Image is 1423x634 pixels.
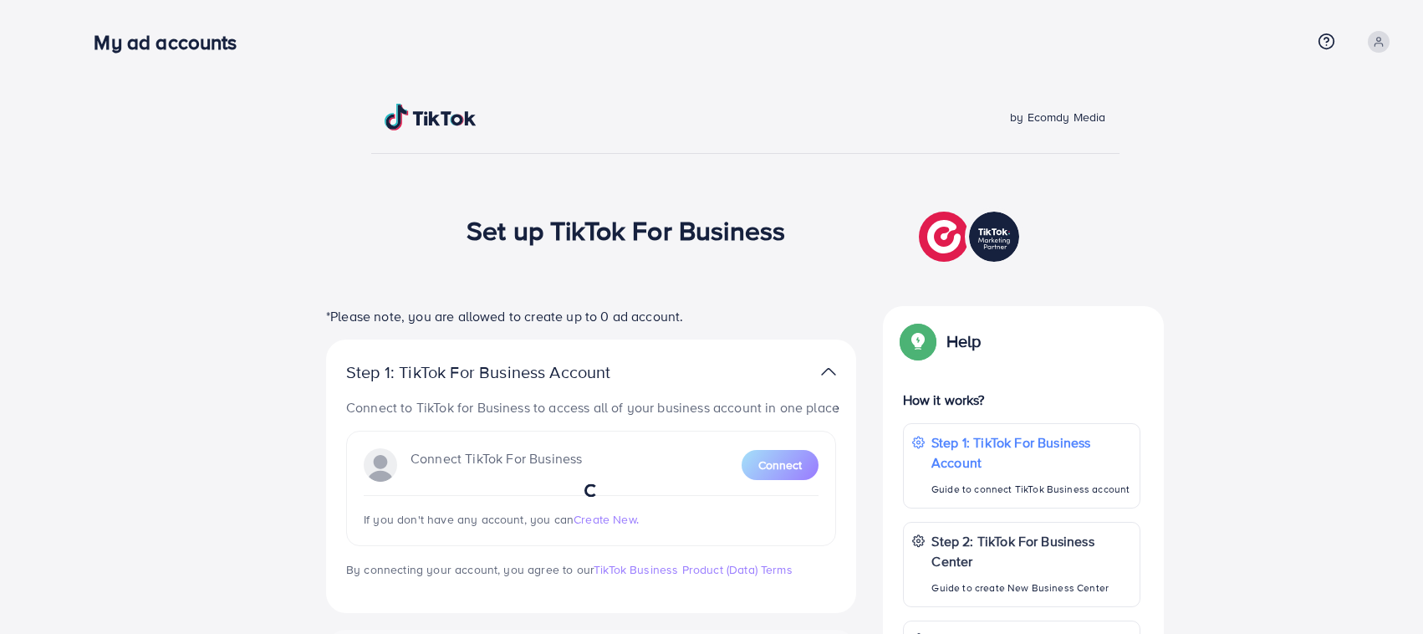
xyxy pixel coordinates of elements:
[931,479,1131,499] p: Guide to connect TikTok Business account
[326,306,856,326] p: *Please note, you are allowed to create up to 0 ad account.
[903,326,933,356] img: Popup guide
[94,30,250,54] h3: My ad accounts
[931,531,1131,571] p: Step 2: TikTok For Business Center
[467,214,785,246] h1: Set up TikTok For Business
[385,104,477,130] img: TikTok
[1010,109,1105,125] span: by Ecomdy Media
[931,578,1131,598] p: Guide to create New Business Center
[346,362,664,382] p: Step 1: TikTok For Business Account
[821,360,836,384] img: TikTok partner
[919,207,1023,266] img: TikTok partner
[931,432,1131,473] p: Step 1: TikTok For Business Account
[946,331,982,351] p: Help
[903,390,1140,410] p: How it works?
